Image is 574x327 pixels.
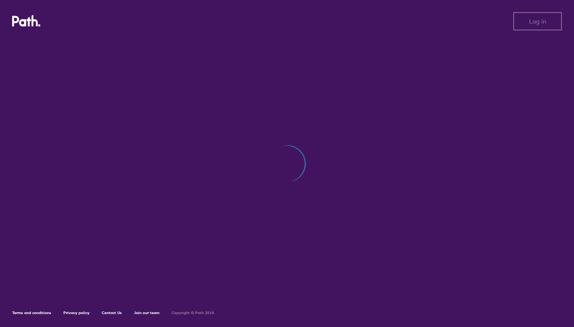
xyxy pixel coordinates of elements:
[102,310,122,315] a: Contact Us
[529,18,546,25] span: Log in
[513,12,562,30] button: Log in
[63,310,90,315] a: Privacy policy
[12,310,51,315] a: Terms and conditions
[172,311,214,315] h6: Copyright © Path 2018
[134,310,159,315] a: Join our team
